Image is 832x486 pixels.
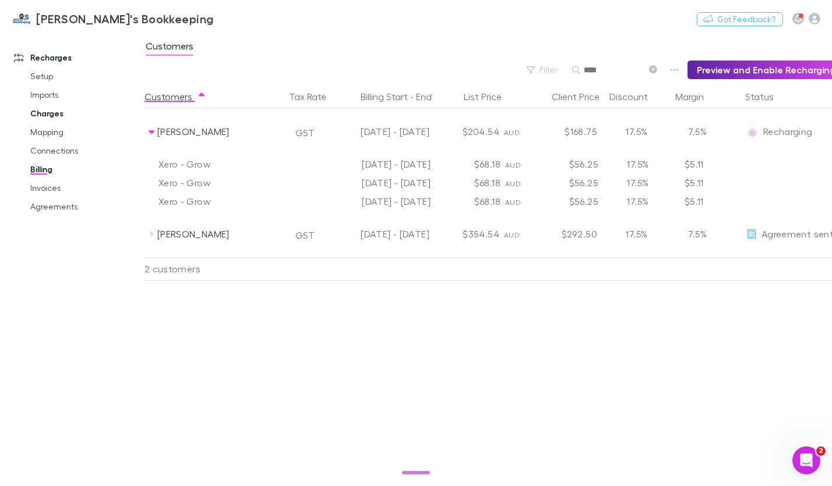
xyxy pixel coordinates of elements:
[673,155,743,173] div: $5.11
[533,173,603,192] div: $56.25
[19,197,151,216] a: Agreements
[19,67,151,86] a: Setup
[533,155,603,173] div: $56.25
[158,173,280,192] div: Xero - Grow
[746,127,758,139] img: Recharging
[2,48,151,67] a: Recharges
[361,85,446,108] button: Billing Start - End
[532,211,602,257] div: $292.50
[330,192,435,211] div: [DATE] - [DATE]
[521,63,565,77] button: Filter
[157,211,281,257] div: [PERSON_NAME]
[673,173,743,192] div: $5.11
[609,85,662,108] button: Discount
[19,160,151,179] a: Billing
[676,227,707,241] p: 7.5%
[602,108,672,155] div: 17.5%
[464,85,516,108] button: List Price
[330,173,435,192] div: [DATE] - [DATE]
[36,12,213,26] h3: [PERSON_NAME]'s Bookkeeping
[146,40,193,55] span: Customers
[552,85,614,108] button: Client Price
[533,192,603,211] div: $56.25
[19,141,151,160] a: Connections
[505,179,521,188] span: AUD
[603,192,673,211] div: 17.5%
[676,125,707,139] p: 7.5%
[435,173,505,192] div: $68.18
[675,85,718,108] button: Margin
[434,108,504,155] div: $204.54
[19,123,151,141] a: Mapping
[504,128,520,137] span: AUD
[434,211,504,257] div: $354.54
[290,226,320,244] button: GST
[157,108,281,155] div: [PERSON_NAME]
[289,85,340,108] button: Tax Rate
[12,12,31,26] img: Jim's Bookkeeping's Logo
[435,192,505,211] div: $68.18
[697,12,783,26] button: Got Feedback?
[763,126,813,137] span: Recharging
[158,155,280,173] div: Xero - Grow
[158,192,280,211] div: Xero - Grow
[745,85,788,108] button: Status
[792,446,820,474] iframe: Intercom live chat
[504,230,520,239] span: AUD
[673,192,743,211] div: $5.11
[334,108,429,155] div: [DATE] - [DATE]
[5,5,221,33] a: [PERSON_NAME]'s Bookkeeping
[19,104,151,123] a: Charges
[435,155,505,173] div: $68.18
[334,211,429,257] div: [DATE] - [DATE]
[532,108,602,155] div: $168.75
[144,257,284,281] div: 2 customers
[144,85,206,108] button: Customers
[602,211,672,257] div: 17.5%
[603,155,673,173] div: 17.5%
[603,173,673,192] div: 17.5%
[19,86,151,104] a: Imports
[19,179,151,197] a: Invoices
[330,155,435,173] div: [DATE] - [DATE]
[505,161,521,169] span: AUD
[816,446,826,456] span: 2
[505,198,521,207] span: AUD
[290,123,320,142] button: GST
